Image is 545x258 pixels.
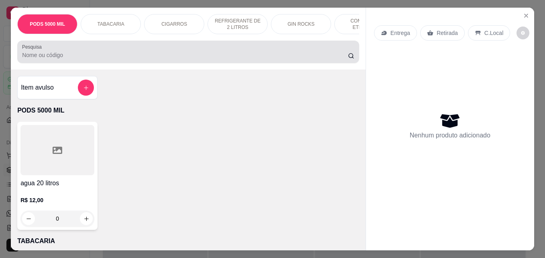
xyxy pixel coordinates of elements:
[22,51,348,59] input: Pesquisa
[410,131,490,140] p: Nenhum produto adicionado
[22,212,35,225] button: decrease-product-quantity
[30,21,65,27] p: PODS 5000 MIL
[517,27,529,39] button: decrease-product-quantity
[20,196,94,204] p: R$ 12,00
[287,21,314,27] p: GIN ROCKS
[484,29,503,37] p: C.Local
[21,83,54,92] h4: Item avulso
[341,18,388,31] p: COMBO GIN ETERNITY
[17,106,359,115] p: PODS 5000 MIL
[20,178,94,188] h4: agua 20 litros
[214,18,261,31] p: REFRIGERANTE DE 2 LITROS
[17,236,359,246] p: TABACARIA
[437,29,458,37] p: Retirada
[390,29,410,37] p: Entrega
[22,43,45,50] label: Pesquisa
[98,21,124,27] p: TABACARIA
[80,212,93,225] button: increase-product-quantity
[78,80,94,96] button: add-separate-item
[161,21,187,27] p: CIGARROS
[520,9,533,22] button: Close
